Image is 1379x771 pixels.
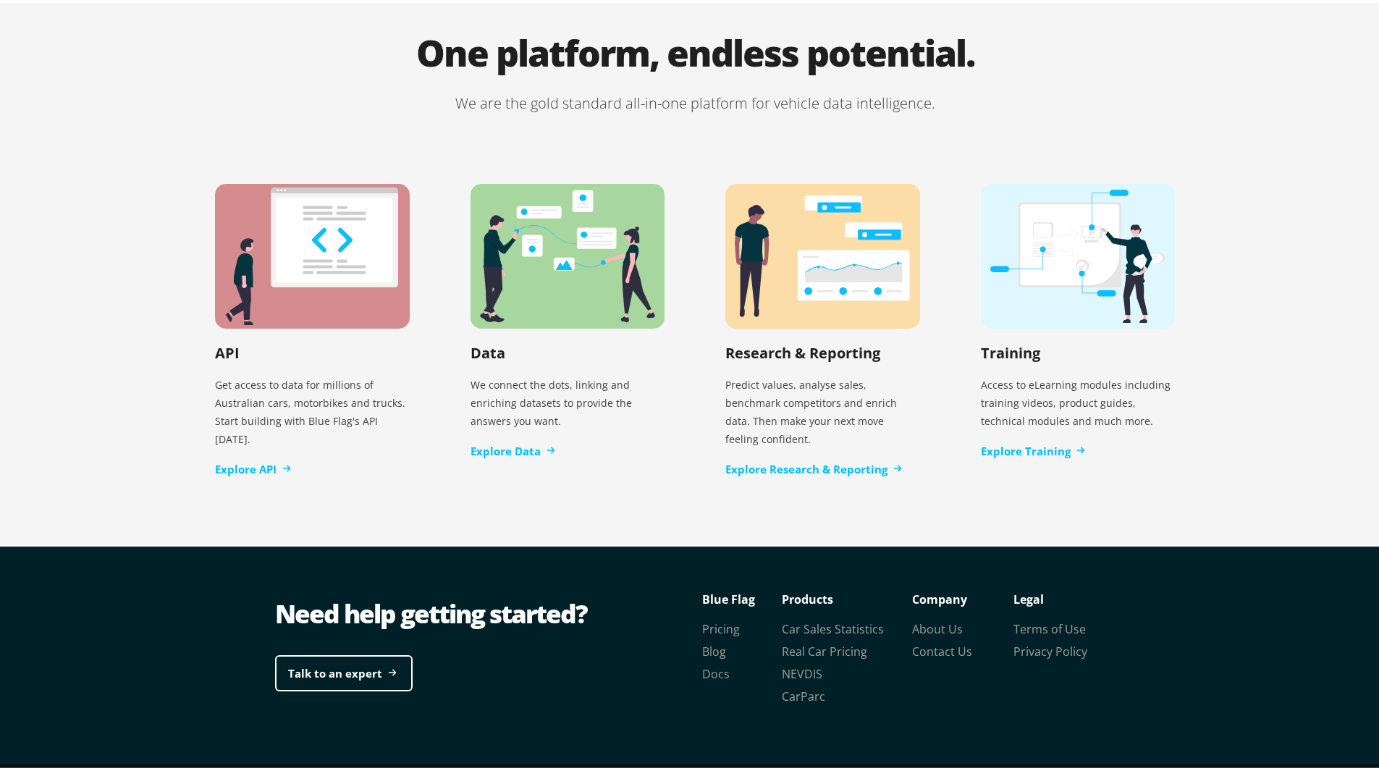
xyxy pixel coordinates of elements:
[782,663,822,679] a: NEVDIS
[275,652,413,689] a: Talk to an expert
[981,440,1085,457] a: Explore Training
[702,618,740,634] a: Pricing
[725,367,920,451] p: Predict values, analyse sales, benchmark competitors and enrich data. Then make your next move fe...
[471,440,555,457] a: Explore Data
[185,90,1205,111] p: We are the gold standard all-in-one platform for vehicle data intelligence.
[981,367,1176,433] p: Access to eLearning modules including training videos, product guides, technical modules and much...
[702,663,730,679] a: Docs
[1013,586,1115,607] p: Legal
[1013,618,1086,634] a: Terms of Use
[782,686,825,702] a: CarParc
[981,340,1040,360] h2: Training
[215,340,240,360] h2: API
[782,586,912,607] p: Products
[782,618,884,634] a: Car Sales Statistics
[702,586,782,607] p: Blue Flag
[471,367,665,433] p: We connect the dots, linking and enriching datasets to provide the answers you want.
[215,458,291,475] a: Explore API
[782,641,867,657] a: Real Car Pricing
[912,586,1013,607] p: Company
[471,340,505,360] h2: Data
[185,32,1205,90] h1: One platform, endless potential.
[275,593,695,629] div: Need help getting started?
[725,340,880,360] h2: Research & Reporting
[912,641,972,657] a: Contact Us
[1013,641,1087,657] a: Privacy Policy
[215,367,410,451] p: Get access to data for millions of Australian cars, motorbikes and trucks. Start building with Bl...
[702,641,726,657] a: Blog
[725,458,902,475] a: Explore Research & Reporting
[912,618,963,634] a: About Us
